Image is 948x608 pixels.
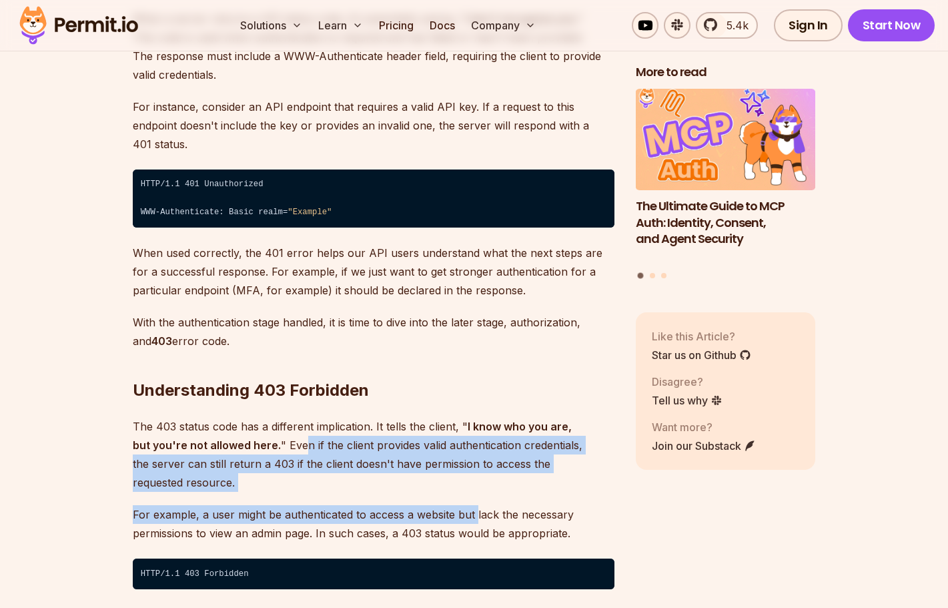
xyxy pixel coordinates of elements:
[288,208,332,217] span: "Example"
[313,12,368,39] button: Learn
[636,89,816,264] a: The Ultimate Guide to MCP Auth: Identity, Consent, and Agent SecurityThe Ultimate Guide to MCP Au...
[636,89,816,280] div: Posts
[133,417,614,492] p: The 403 status code has a different implication. It tells the client, " " Even if the client prov...
[636,64,816,81] h2: More to read
[652,346,751,362] a: Star us on Github
[719,17,749,33] span: 5.4k
[636,198,816,247] h3: The Ultimate Guide to MCP Auth: Identity, Consent, and Agent Security
[133,244,614,300] p: When used correctly, the 401 error helps our API users understand what the next steps are for a s...
[133,326,614,401] h2: Understanding 403 Forbidden
[652,328,751,344] p: Like this Article?
[652,418,756,434] p: Want more?
[133,170,614,228] code: HTTP/1.1 401 Unauthorized ⁠ WWW-Authenticate: Basic realm=
[133,505,614,543] p: For example, a user might be authenticated to access a website but lack the necessary permissions...
[652,392,723,408] a: Tell us why
[661,272,666,278] button: Go to slide 3
[374,12,419,39] a: Pricing
[235,12,308,39] button: Solutions
[13,3,144,48] img: Permit logo
[466,12,541,39] button: Company
[652,373,723,389] p: Disagree?
[696,12,758,39] a: 5.4k
[133,313,614,350] p: With the authentication stage handled, it is time to dive into the later stage, authorization, an...
[133,97,614,154] p: For instance, consider an API endpoint that requires a valid API key. If a request to this endpoi...
[133,559,614,589] code: HTTP/1.1 403 Forbidden
[636,89,816,190] img: The Ultimate Guide to MCP Auth: Identity, Consent, and Agent Security
[424,12,460,39] a: Docs
[774,9,843,41] a: Sign In
[636,89,816,264] li: 1 of 3
[151,334,172,348] strong: 403
[638,272,644,278] button: Go to slide 1
[652,437,756,453] a: Join our Substack
[848,9,935,41] a: Start Now
[650,272,655,278] button: Go to slide 2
